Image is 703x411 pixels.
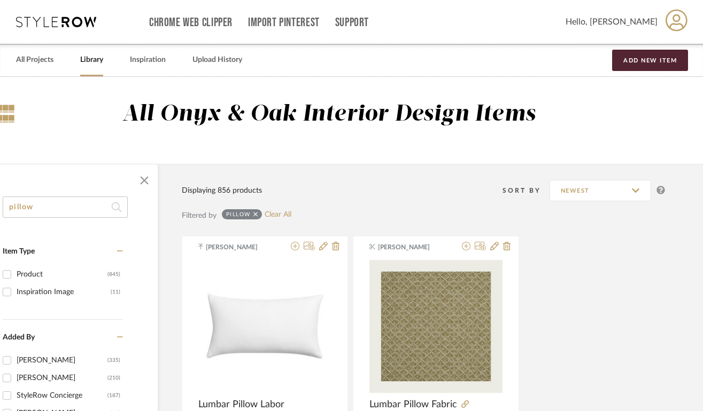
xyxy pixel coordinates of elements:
input: Search within 856 results [3,196,128,218]
div: Product [17,266,107,283]
div: Sort By [503,185,550,196]
a: Support [335,18,369,27]
span: Hello, [PERSON_NAME] [566,15,658,28]
a: Inspiration [130,53,166,67]
button: Add New Item [612,50,688,71]
div: (845) [107,266,120,283]
span: Lumbar Pillow Fabric [369,399,457,410]
div: [PERSON_NAME] [17,352,107,369]
div: Displaying 856 products [182,185,262,196]
img: Lumbar Pillow Labor [198,266,331,386]
div: (11) [111,283,120,301]
div: pillow [226,211,251,218]
div: (187) [107,387,120,404]
a: All Projects [16,53,53,67]
a: Clear All [265,210,291,219]
span: [PERSON_NAME] [378,242,445,252]
div: (210) [107,369,120,386]
span: Item Type [3,248,35,255]
button: Close [134,170,155,191]
a: Library [80,53,103,67]
div: [PERSON_NAME] [17,369,107,386]
div: (335) [107,352,120,369]
a: Chrome Web Clipper [149,18,233,27]
img: Lumbar Pillow Fabric [369,260,503,393]
div: StyleRow Concierge [17,387,107,404]
div: Inspiration Image [17,283,111,301]
a: Upload History [192,53,242,67]
span: Lumbar Pillow Labor [198,399,284,410]
div: Filtered by [182,210,217,222]
a: Import Pinterest [248,18,320,27]
div: All Onyx & Oak Interior Design Items [122,101,536,128]
span: [PERSON_NAME] [206,242,273,252]
span: Added By [3,334,35,341]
